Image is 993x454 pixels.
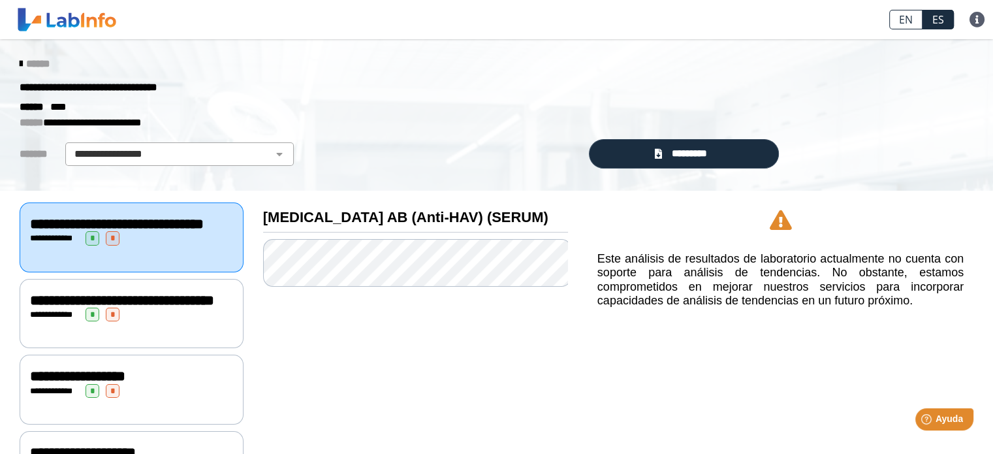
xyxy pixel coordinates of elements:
b: [MEDICAL_DATA] AB (Anti-HAV) (SERUM) [263,209,548,225]
a: ES [922,10,954,29]
a: EN [889,10,922,29]
iframe: Help widget launcher [877,403,979,440]
h5: Este análisis de resultados de laboratorio actualmente no cuenta con soporte para análisis de ten... [597,252,964,308]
